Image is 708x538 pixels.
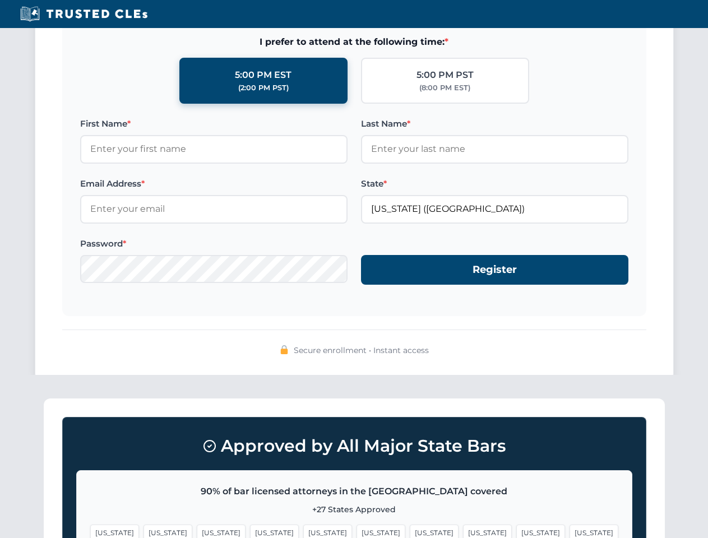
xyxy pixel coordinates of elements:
[419,82,470,94] div: (8:00 PM EST)
[294,344,429,356] span: Secure enrollment • Instant access
[235,68,291,82] div: 5:00 PM EST
[80,117,348,131] label: First Name
[90,503,618,516] p: +27 States Approved
[80,135,348,163] input: Enter your first name
[80,195,348,223] input: Enter your email
[80,177,348,191] label: Email Address
[361,117,628,131] label: Last Name
[361,177,628,191] label: State
[361,195,628,223] input: Florida (FL)
[361,255,628,285] button: Register
[80,237,348,251] label: Password
[76,431,632,461] h3: Approved by All Major State Bars
[80,35,628,49] span: I prefer to attend at the following time:
[90,484,618,499] p: 90% of bar licensed attorneys in the [GEOGRAPHIC_DATA] covered
[361,135,628,163] input: Enter your last name
[238,82,289,94] div: (2:00 PM PST)
[417,68,474,82] div: 5:00 PM PST
[280,345,289,354] img: 🔒
[17,6,151,22] img: Trusted CLEs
